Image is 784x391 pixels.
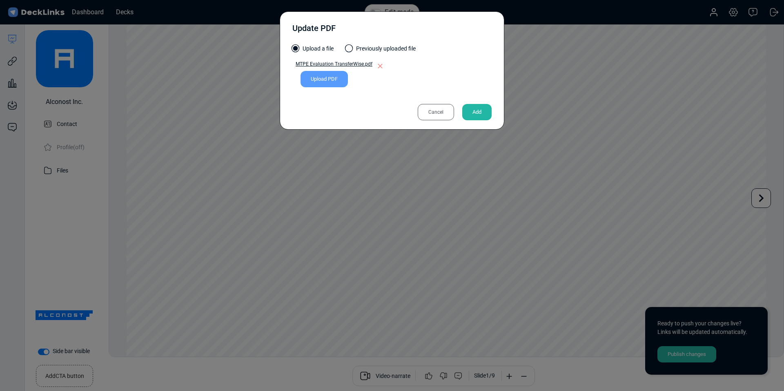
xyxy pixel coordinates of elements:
div: Update PDF [292,22,336,38]
label: Previously uploaded file [346,44,416,57]
label: Upload a file [292,44,334,57]
div: Cancel [418,104,454,120]
div: Add [462,104,492,120]
a: MTPE Evaluation TransferWise.pdf [292,60,372,71]
div: Upload PDF [301,71,348,87]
